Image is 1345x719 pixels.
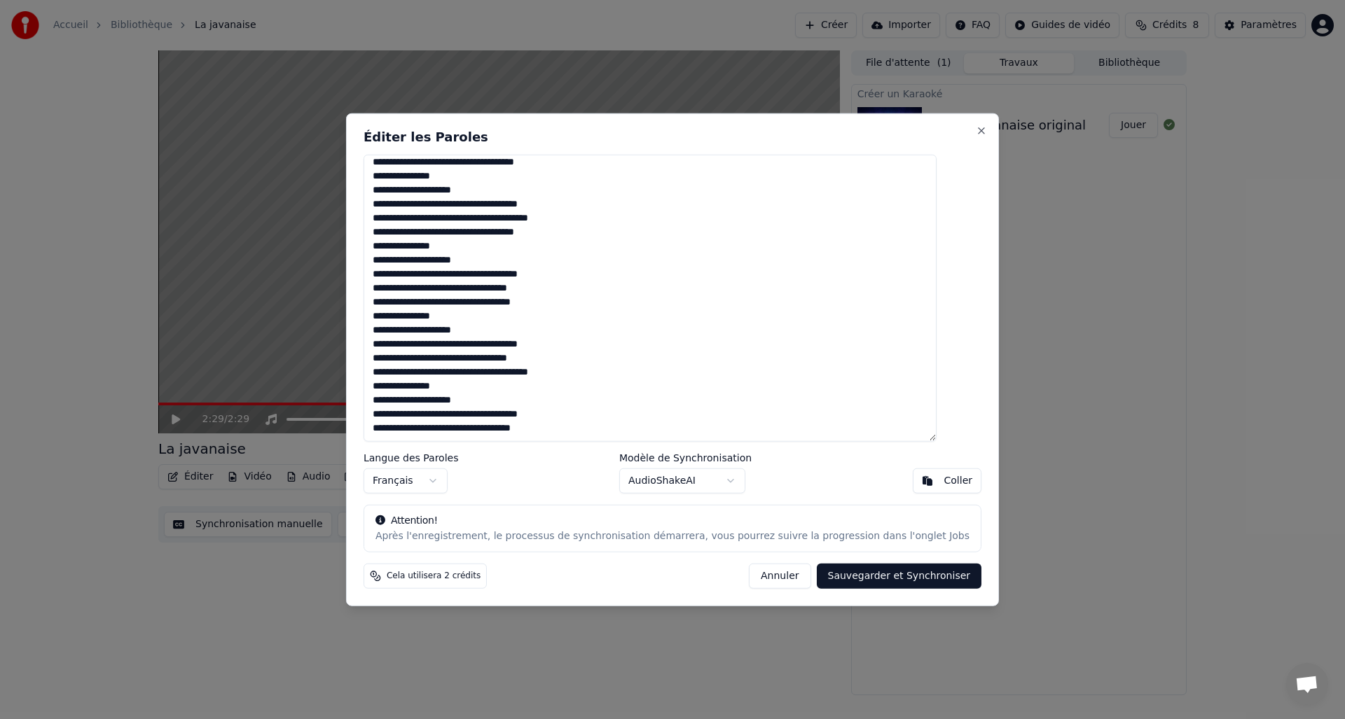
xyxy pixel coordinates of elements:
div: Coller [944,474,973,488]
div: Après l'enregistrement, le processus de synchronisation démarrera, vous pourrez suivre la progres... [375,529,970,543]
button: Sauvegarder et Synchroniser [817,564,982,589]
div: Attention! [375,514,970,528]
h2: Éditer les Paroles [364,130,981,143]
button: Annuler [749,564,811,589]
span: Cela utilisera 2 crédits [387,571,481,582]
button: Coller [913,468,982,494]
label: Langue des Paroles [364,453,459,463]
label: Modèle de Synchronisation [619,453,752,463]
